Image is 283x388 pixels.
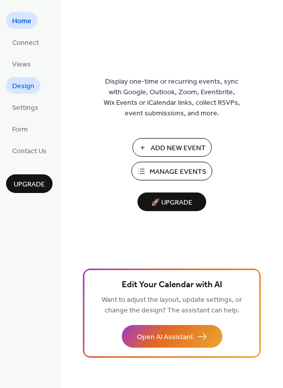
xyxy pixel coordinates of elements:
span: Want to adjust the layout, update settings, or change the design? The assistant can help. [102,293,242,317]
span: Display one-time or recurring events, sync with Google, Outlook, Zoom, Eventbrite, Wix Events or ... [104,77,240,119]
span: Connect [12,38,39,48]
a: Settings [6,99,44,115]
button: 🚀 Upgrade [137,192,206,211]
a: Contact Us [6,142,53,159]
span: 🚀 Upgrade [144,196,200,210]
span: Add New Event [151,143,206,154]
span: Edit Your Calendar with AI [122,278,222,292]
span: Manage Events [150,167,206,177]
a: Form [6,120,34,137]
span: Upgrade [14,179,45,190]
span: Contact Us [12,146,46,157]
span: Views [12,59,31,70]
span: Home [12,16,31,27]
button: Upgrade [6,174,53,193]
span: Settings [12,103,38,113]
button: Open AI Assistant [122,325,222,348]
a: Home [6,12,37,29]
a: Views [6,55,37,72]
span: Form [12,124,28,135]
button: Add New Event [132,138,212,157]
span: Design [12,81,34,92]
a: Connect [6,34,45,50]
span: Open AI Assistant [137,332,193,343]
a: Design [6,77,40,94]
button: Manage Events [131,162,212,180]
